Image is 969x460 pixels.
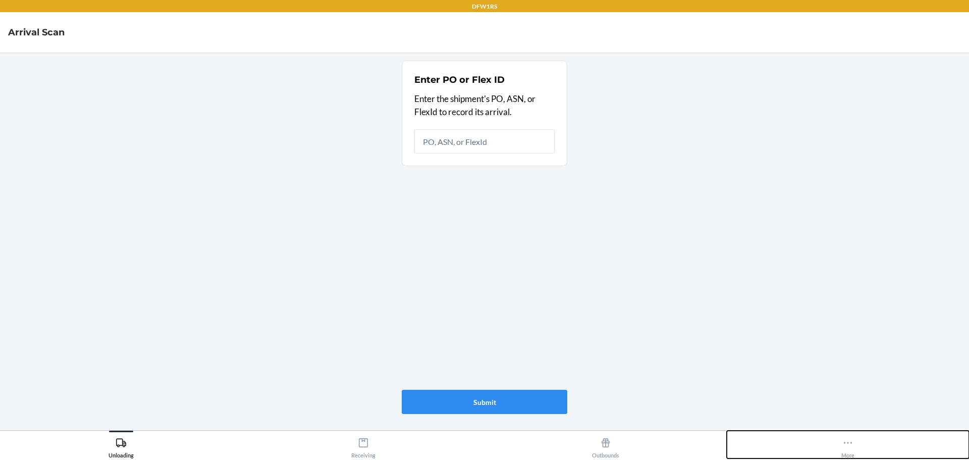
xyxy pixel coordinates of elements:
input: PO, ASN, or FlexId [414,129,555,154]
button: Outbounds [484,431,727,458]
p: Enter the shipment's PO, ASN, or FlexId to record its arrival. [414,92,555,118]
button: Receiving [242,431,484,458]
div: Outbounds [592,433,619,458]
h4: Arrival Scan [8,26,65,39]
div: Receiving [351,433,375,458]
h2: Enter PO or Flex ID [414,73,505,86]
button: Submit [402,390,567,414]
p: DFW1RS [472,2,497,11]
div: Unloading [109,433,134,458]
button: More [727,431,969,458]
div: More [841,433,854,458]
